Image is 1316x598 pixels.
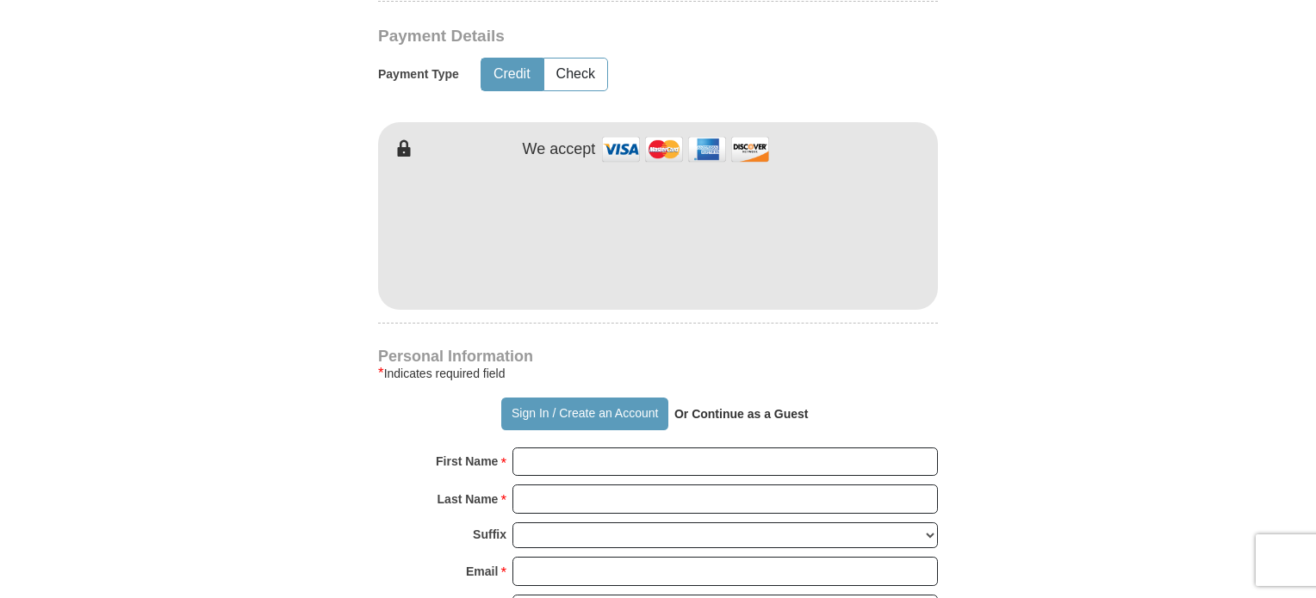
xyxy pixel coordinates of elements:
button: Check [544,59,607,90]
h4: Personal Information [378,349,938,363]
h5: Payment Type [378,67,459,82]
h3: Payment Details [378,27,817,46]
strong: First Name [436,449,498,473]
img: credit cards accepted [599,131,772,168]
h4: We accept [523,140,596,159]
strong: Email [466,559,498,583]
button: Sign In / Create an Account [501,398,667,430]
strong: Or Continue as a Guest [674,407,809,421]
strong: Suffix [473,522,506,546]
button: Credit [481,59,543,90]
strong: Last Name [438,487,499,511]
div: Indicates required field [378,363,938,384]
